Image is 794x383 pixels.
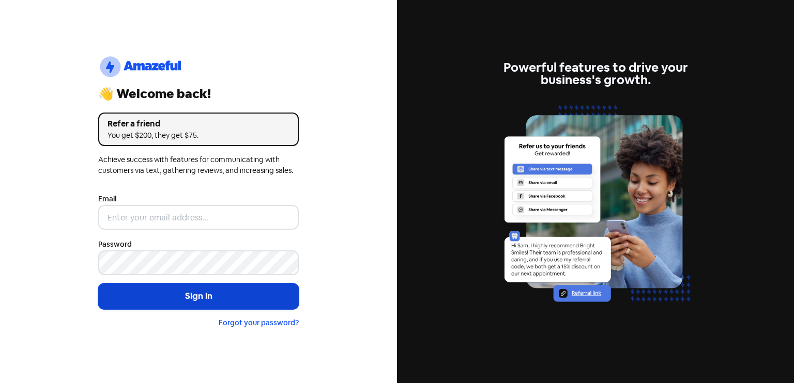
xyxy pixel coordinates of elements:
div: Refer a friend [108,118,289,130]
div: Powerful features to drive your business's growth. [495,61,696,86]
label: Password [98,239,132,250]
button: Sign in [98,283,299,309]
div: 👋 Welcome back! [98,88,299,100]
img: referrals [495,99,696,321]
label: Email [98,194,116,204]
input: Enter your email address... [98,205,299,230]
div: You get $200, they get $75. [108,130,289,141]
div: Achieve success with features for communicating with customers via text, gathering reviews, and i... [98,154,299,176]
a: Forgot your password? [219,318,299,327]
